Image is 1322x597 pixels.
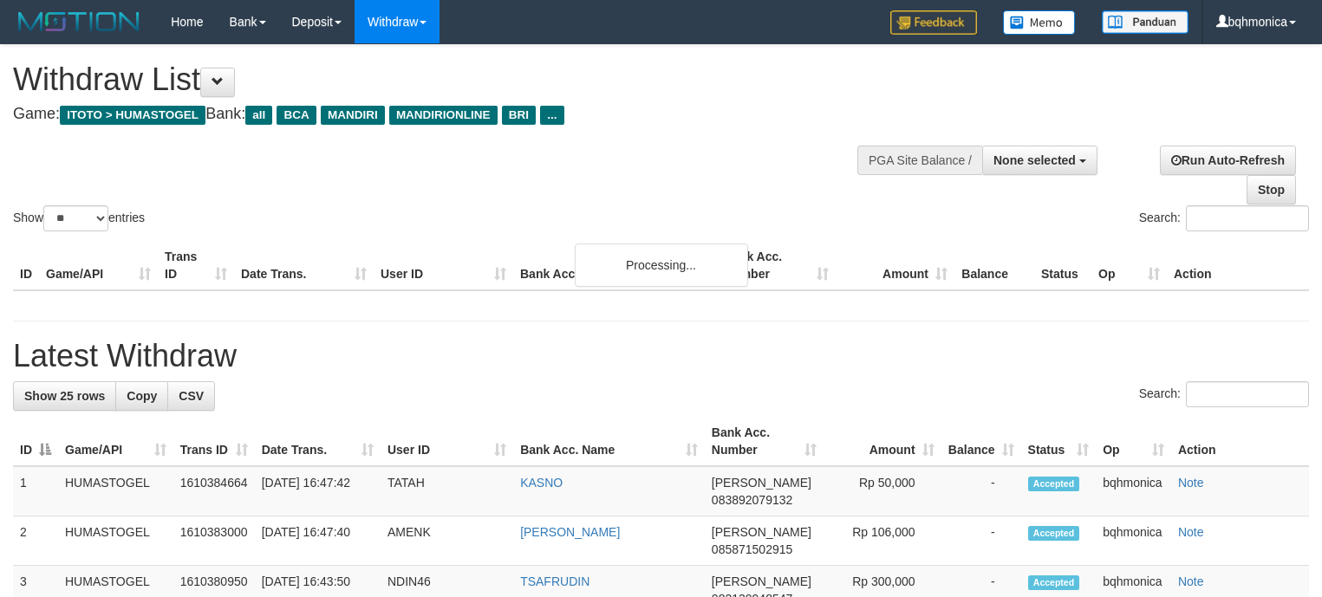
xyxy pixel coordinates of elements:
th: Bank Acc. Number: activate to sort column ascending [705,417,824,466]
a: CSV [167,381,215,411]
th: User ID: activate to sort column ascending [381,417,513,466]
a: Show 25 rows [13,381,116,411]
span: Copy 085871502915 to clipboard [712,542,792,556]
th: Bank Acc. Name: activate to sort column ascending [513,417,705,466]
h1: Latest Withdraw [13,339,1309,373]
a: KASNO [520,476,563,490]
a: Note [1178,476,1204,490]
th: Game/API [39,241,158,290]
h4: Game: Bank: [13,106,864,123]
div: PGA Site Balance / [857,146,982,175]
td: - [941,516,1021,566]
th: Bank Acc. Name [513,241,717,290]
th: User ID [374,241,513,290]
span: ITOTO > HUMASTOGEL [60,106,205,125]
label: Search: [1139,205,1309,231]
img: panduan.png [1102,10,1188,34]
th: Op: activate to sort column ascending [1096,417,1171,466]
div: Processing... [575,243,748,287]
th: Trans ID [158,241,234,290]
th: Status [1034,241,1091,290]
a: TSAFRUDIN [520,574,589,588]
span: Accepted [1028,477,1080,491]
input: Search: [1186,381,1309,407]
th: Game/API: activate to sort column ascending [58,417,173,466]
th: Op [1091,241,1167,290]
img: Feedback.jpg [890,10,977,35]
span: Copy 083892079132 to clipboard [712,493,792,507]
span: Accepted [1028,575,1080,590]
td: [DATE] 16:47:42 [255,466,381,516]
a: Run Auto-Refresh [1160,146,1296,175]
td: HUMASTOGEL [58,466,173,516]
span: None selected [993,153,1076,167]
th: Status: activate to sort column ascending [1021,417,1097,466]
td: TATAH [381,466,513,516]
span: all [245,106,272,125]
th: Balance [954,241,1034,290]
td: 1610384664 [173,466,255,516]
td: [DATE] 16:47:40 [255,516,381,566]
td: - [941,466,1021,516]
span: MANDIRI [321,106,385,125]
td: 1610383000 [173,516,255,566]
span: Copy [127,389,157,403]
span: BCA [277,106,316,125]
th: Trans ID: activate to sort column ascending [173,417,255,466]
th: Amount: activate to sort column ascending [824,417,941,466]
a: Note [1178,574,1204,588]
span: [PERSON_NAME] [712,574,811,588]
th: Date Trans.: activate to sort column ascending [255,417,381,466]
td: bqhmonica [1096,466,1171,516]
th: ID [13,241,39,290]
th: Action [1167,241,1309,290]
span: Show 25 rows [24,389,105,403]
a: [PERSON_NAME] [520,525,620,539]
input: Search: [1186,205,1309,231]
th: Balance: activate to sort column ascending [941,417,1021,466]
th: ID: activate to sort column descending [13,417,58,466]
span: Accepted [1028,526,1080,541]
th: Amount [836,241,954,290]
label: Search: [1139,381,1309,407]
td: HUMASTOGEL [58,516,173,566]
img: Button%20Memo.svg [1003,10,1076,35]
select: Showentries [43,205,108,231]
td: Rp 50,000 [824,466,941,516]
img: MOTION_logo.png [13,9,145,35]
td: AMENK [381,516,513,566]
td: 2 [13,516,58,566]
button: None selected [982,146,1097,175]
a: Note [1178,525,1204,539]
span: [PERSON_NAME] [712,476,811,490]
span: ... [540,106,563,125]
span: [PERSON_NAME] [712,525,811,539]
span: CSV [179,389,204,403]
td: Rp 106,000 [824,516,941,566]
label: Show entries [13,205,145,231]
span: MANDIRIONLINE [389,106,498,125]
h1: Withdraw List [13,62,864,97]
th: Action [1171,417,1309,466]
td: 1 [13,466,58,516]
a: Stop [1247,175,1296,204]
span: BRI [502,106,536,125]
th: Bank Acc. Number [717,241,836,290]
td: bqhmonica [1096,516,1171,566]
th: Date Trans. [234,241,374,290]
a: Copy [115,381,168,411]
